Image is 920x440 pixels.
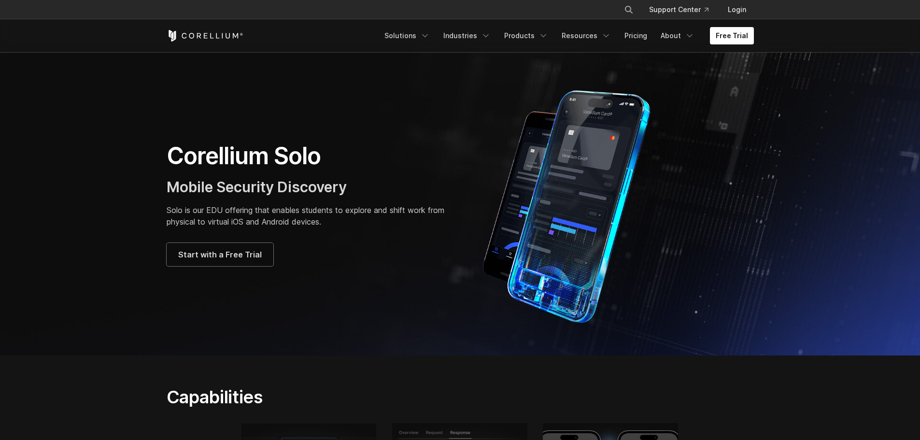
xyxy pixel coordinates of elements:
[167,30,243,42] a: Corellium Home
[655,27,700,44] a: About
[167,204,451,227] p: Solo is our EDU offering that enables students to explore and shift work from physical to virtual...
[167,386,552,408] h2: Capabilities
[379,27,754,44] div: Navigation Menu
[167,178,347,196] span: Mobile Security Discovery
[498,27,554,44] a: Products
[167,243,273,266] a: Start with a Free Trial
[720,1,754,18] a: Login
[612,1,754,18] div: Navigation Menu
[167,142,451,170] h1: Corellium Solo
[710,27,754,44] a: Free Trial
[619,27,653,44] a: Pricing
[470,83,678,325] img: Corellium Solo for mobile app security solutions
[438,27,496,44] a: Industries
[379,27,436,44] a: Solutions
[641,1,716,18] a: Support Center
[556,27,617,44] a: Resources
[178,249,262,260] span: Start with a Free Trial
[620,1,637,18] button: Search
